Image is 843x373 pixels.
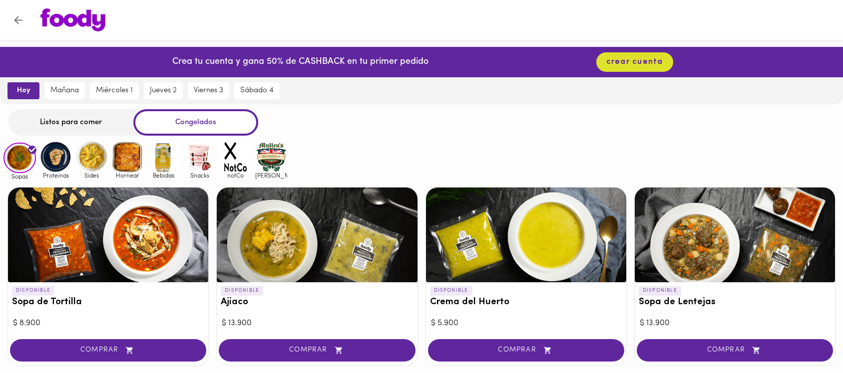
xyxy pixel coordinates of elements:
[22,346,194,355] span: COMPRAR
[3,173,36,180] span: Sopas
[6,8,30,32] button: Volver
[219,339,415,362] button: COMPRAR
[147,172,180,179] span: Bebidas
[255,141,288,173] img: mullens
[39,172,72,179] span: Proteinas
[221,286,263,295] p: DISPONIBLE
[606,57,663,67] span: crear cuenta
[217,187,417,282] div: Ajiaco
[431,318,621,329] div: $ 5.900
[50,86,79,95] span: mañana
[234,82,280,99] button: sábado 4
[640,318,830,329] div: $ 13.900
[219,141,252,173] img: notCo
[430,286,472,295] p: DISPONIBLE
[639,286,681,295] p: DISPONIBLE
[635,187,835,282] div: Sopa de Lentejas
[111,141,144,173] img: Hornear
[172,56,428,69] p: Crea tu cuenta y gana 50% de CASHBACK en tu primer pedido
[183,172,216,179] span: Snacks
[3,143,36,174] img: Sopas
[12,297,204,308] h3: Sopa de Tortilla
[649,346,821,355] span: COMPRAR
[111,172,144,179] span: Hornear
[90,82,139,99] button: miércoles 1
[222,318,412,329] div: $ 13.900
[147,141,180,173] img: Bebidas
[75,172,108,179] span: Sides
[240,86,274,95] span: sábado 4
[255,172,288,179] span: [PERSON_NAME]
[144,82,183,99] button: jueves 2
[75,141,108,173] img: Sides
[430,297,622,308] h3: Crema del Huerto
[219,172,252,179] span: notCo
[8,187,208,282] div: Sopa de Tortilla
[426,187,626,282] div: Crema del Huerto
[150,86,177,95] span: jueves 2
[7,82,39,99] button: hoy
[596,52,673,72] button: crear cuenta
[183,141,216,173] img: Snacks
[14,86,32,95] span: hoy
[194,86,223,95] span: viernes 3
[639,297,831,308] h3: Sopa de Lentejas
[44,82,85,99] button: mañana
[785,315,833,363] iframe: Messagebird Livechat Widget
[188,82,229,99] button: viernes 3
[428,339,624,362] button: COMPRAR
[96,86,133,95] span: miércoles 1
[440,346,612,355] span: COMPRAR
[221,297,413,308] h3: Ajiaco
[12,286,54,295] p: DISPONIBLE
[13,318,203,329] div: $ 8.900
[10,339,206,362] button: COMPRAR
[39,141,72,173] img: Proteinas
[40,8,105,31] img: logo.png
[8,109,133,136] div: Listos para comer
[231,346,403,355] span: COMPRAR
[133,109,258,136] div: Congelados
[637,339,833,362] button: COMPRAR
